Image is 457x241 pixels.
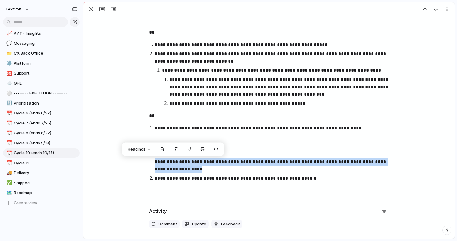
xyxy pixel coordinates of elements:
[3,159,80,168] a: 📅Cycle 11
[3,29,80,38] a: 📈KYT - Insights
[6,130,12,136] button: 📅
[6,90,12,96] button: ⚪
[6,120,12,126] button: 📅
[3,119,80,128] a: 📅Cycle 7 (ends 7/25)
[6,80,11,87] div: ☁️
[3,39,80,48] a: 💬Messaging
[3,49,80,58] a: 📁CX Back Office
[6,140,11,147] div: 📅
[6,170,12,176] button: 🚚
[14,160,77,166] span: Cycle 11
[14,180,77,186] span: Shipped
[6,50,11,57] div: 📁
[6,60,12,67] button: ⚙️
[3,168,80,178] a: 🚚Delivery
[14,40,77,47] span: Messaging
[14,170,77,176] span: Delivery
[6,40,12,47] button: 💬
[6,120,11,127] div: 📅
[149,208,167,215] h2: Activity
[14,100,77,106] span: Prioritization
[6,60,11,67] div: ⚙️
[6,30,11,37] div: 📈
[6,190,12,196] button: 🗺️
[6,140,12,146] button: 📅
[6,40,11,47] div: 💬
[3,109,80,118] a: 📅Cycle 6 (ends 6/27)
[14,140,77,146] span: Cycle 9 (ends 9/19)
[14,30,77,36] span: KYT - Insights
[221,221,240,227] span: Feedback
[3,188,80,197] a: 🗺️Roadmap
[6,179,11,186] div: ✅
[6,30,12,36] button: 📈
[14,70,77,76] span: Support
[192,221,206,227] span: Update
[6,90,11,97] div: ⚪
[3,128,80,138] a: 📅Cycle 8 (ends 8/22)
[14,190,77,196] span: Roadmap
[3,59,80,68] a: ⚙️Platform
[6,70,11,77] div: 🆘
[3,178,80,188] a: ✅Shipped
[14,60,77,67] span: Platform
[6,180,12,186] button: ✅
[3,89,80,98] a: ⚪-------- EXECUTION --------
[124,144,155,154] button: Headings
[6,189,11,197] div: 🗺️
[6,6,22,12] span: textvolt
[6,80,12,86] button: ☁️
[14,120,77,126] span: Cycle 7 (ends 7/25)
[14,150,77,156] span: Cycle 10 (ends 10/17)
[14,50,77,56] span: CX Back Office
[14,130,77,136] span: Cycle 8 (ends 8/22)
[211,220,242,228] button: Feedback
[149,220,180,228] button: Comment
[6,70,12,76] button: 🆘
[6,130,11,137] div: 📅
[6,150,12,156] button: 📅
[6,170,11,177] div: 🚚
[3,79,80,88] a: ☁️GHL
[3,4,32,14] button: textvolt
[6,100,12,106] button: 🔢
[3,69,80,78] a: 🆘Support
[3,99,80,108] a: 🔢Prioritization
[6,160,12,166] button: 📅
[6,110,11,117] div: 📅
[128,146,146,152] span: Headings
[6,110,12,116] button: 📅
[158,221,177,227] span: Comment
[6,100,11,107] div: 🔢
[14,90,77,96] span: -------- EXECUTION --------
[6,50,12,56] button: 📁
[3,148,80,158] a: 📅Cycle 10 (ends 10/17)
[14,110,77,116] span: Cycle 6 (ends 6/27)
[6,150,11,157] div: 📅
[3,139,80,148] a: 📅Cycle 9 (ends 9/19)
[182,220,209,228] button: Update
[6,159,11,166] div: 📅
[14,80,77,86] span: GHL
